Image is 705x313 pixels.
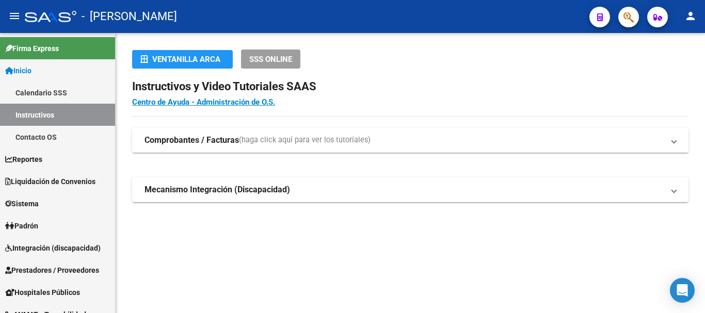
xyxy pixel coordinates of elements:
[5,265,99,276] span: Prestadores / Proveedores
[132,128,688,153] mat-expansion-panel-header: Comprobantes / Facturas(haga click aquí para ver los tutoriales)
[239,135,371,146] span: (haga click aquí para ver los tutoriales)
[132,50,233,69] button: Ventanilla ARCA
[132,77,688,96] h2: Instructivos y Video Tutoriales SAAS
[5,220,38,232] span: Padrón
[249,55,292,64] span: SSS ONLINE
[5,154,42,165] span: Reportes
[241,50,300,69] button: SSS ONLINE
[132,177,688,202] mat-expansion-panel-header: Mecanismo Integración (Discapacidad)
[140,50,225,69] div: Ventanilla ARCA
[8,10,21,22] mat-icon: menu
[5,242,101,254] span: Integración (discapacidad)
[5,198,39,209] span: Sistema
[82,5,177,28] span: - [PERSON_NAME]
[670,278,695,303] div: Open Intercom Messenger
[132,97,275,107] a: Centro de Ayuda - Administración de O.S.
[5,65,31,76] span: Inicio
[145,184,290,195] strong: Mecanismo Integración (Discapacidad)
[684,10,697,22] mat-icon: person
[5,43,59,54] span: Firma Express
[5,176,95,187] span: Liquidación de Convenios
[145,135,239,146] strong: Comprobantes / Facturas
[5,287,80,298] span: Hospitales Públicos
